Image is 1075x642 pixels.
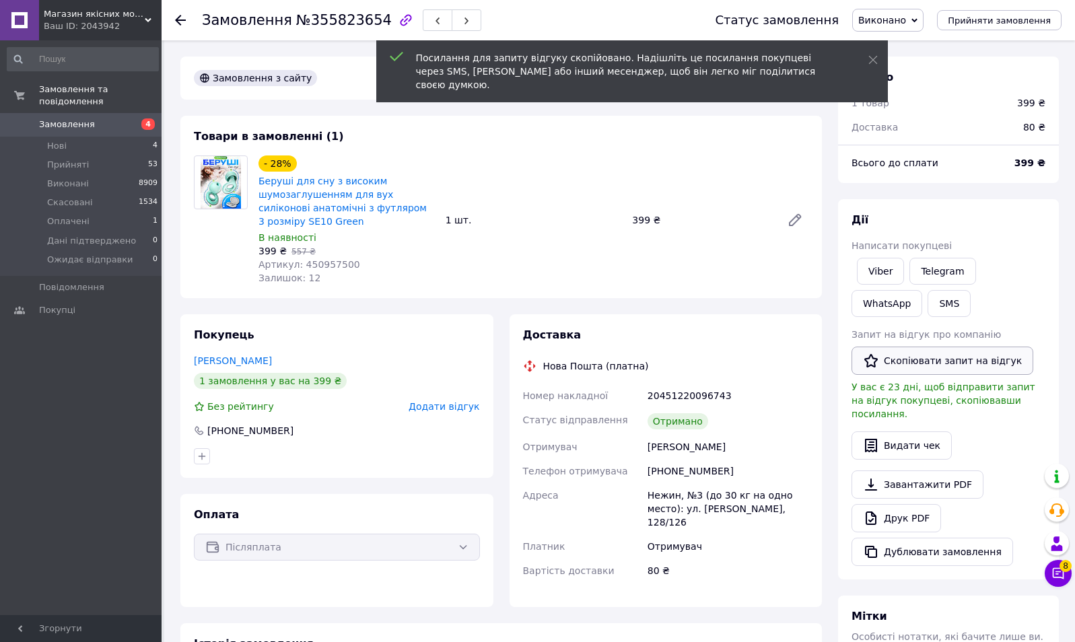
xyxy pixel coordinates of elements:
div: 399 ₴ [1017,96,1045,110]
span: Нові [47,140,67,152]
span: 1 [153,215,158,227]
span: Артикул: 450957500 [258,259,360,270]
button: Скопіювати запит на відгук [852,347,1033,375]
span: 0 [153,235,158,247]
button: SMS [928,290,971,317]
span: Магазин якісних мобільних аксесуарів [44,8,145,20]
a: [PERSON_NAME] [194,355,272,366]
a: WhatsApp [852,290,922,317]
span: 53 [148,159,158,171]
span: В наявності [258,232,316,243]
span: Отримувач [523,441,578,452]
span: Дії [852,213,868,226]
span: Статус відправлення [523,415,628,425]
span: 4 [141,118,155,130]
span: Товари в замовленні (1) [194,130,344,143]
span: Залишок: 12 [258,273,320,283]
span: Оплата [194,508,239,521]
span: Виконано [858,15,906,26]
span: 399 ₴ [258,246,287,256]
div: Статус замовлення [715,13,839,27]
span: Телефон отримувача [523,466,628,476]
span: Прийняти замовлення [948,15,1051,26]
span: Всього до сплати [852,157,938,168]
div: - 28% [258,155,297,172]
button: Чат з покупцем8 [1045,560,1072,587]
span: Скасовані [47,197,93,209]
button: Прийняти замовлення [937,10,1062,30]
span: 0 [153,254,158,266]
div: 399 ₴ [627,211,776,229]
button: Дублювати замовлення [852,538,1013,566]
a: Беруші для сну з високим шумозаглушенням для вух силіконові анатомічні з футляром 3 розміру SE10 ... [258,176,427,227]
div: [PHONE_NUMBER] [645,459,811,483]
span: 557 ₴ [291,247,316,256]
span: Без рейтингу [207,401,274,412]
div: [PERSON_NAME] [645,435,811,459]
div: 80 ₴ [1015,112,1053,142]
div: [PHONE_NUMBER] [206,424,295,437]
span: Повідомлення [39,281,104,293]
span: Мітки [852,610,887,622]
div: Ваш ID: 2043942 [44,20,162,32]
div: Нова Пошта (платна) [540,359,652,373]
span: Адреса [523,490,559,501]
div: Отримувач [645,534,811,559]
a: Telegram [909,258,975,285]
div: 80 ₴ [645,559,811,583]
span: №355823654 [296,12,392,28]
a: Редагувати [782,207,808,234]
span: 1534 [139,197,158,209]
div: 20451220096743 [645,384,811,408]
span: Запит на відгук про компанію [852,329,1001,340]
span: Покупець [194,328,254,341]
span: Дані підтверджено [47,235,136,247]
div: 1 замовлення у вас на 399 ₴ [194,373,347,389]
a: Друк PDF [852,504,941,532]
div: Отримано [648,413,708,429]
img: Беруші для сну з високим шумозаглушенням для вух силіконові анатомічні з футляром 3 розміру SE10 ... [201,156,240,209]
span: Платник [523,541,565,552]
span: Доставка [523,328,582,341]
span: 4 [153,140,158,152]
span: Замовлення [202,12,292,28]
a: Viber [857,258,904,285]
span: 1 товар [852,98,889,108]
div: 1 шт. [440,211,627,229]
div: Посилання для запиту відгуку скопійовано. Надішліть це посилання покупцеві через SMS, [PERSON_NAM... [416,51,835,92]
span: Оплачені [47,215,90,227]
span: Написати покупцеві [852,240,952,251]
input: Пошук [7,47,159,71]
span: 8909 [139,178,158,190]
div: Замовлення з сайту [194,70,317,86]
span: Прийняті [47,159,89,171]
span: Замовлення [39,118,95,131]
span: Замовлення та повідомлення [39,83,162,108]
span: 8 [1060,558,1072,570]
a: Завантажити PDF [852,470,983,499]
span: Вартість доставки [523,565,615,576]
span: Номер накладної [523,390,609,401]
span: Додати відгук [409,401,479,412]
span: Виконані [47,178,89,190]
div: Повернутися назад [175,13,186,27]
div: Нежин, №3 (до 30 кг на одно место): ул. [PERSON_NAME], 128/126 [645,483,811,534]
span: Покупці [39,304,75,316]
span: Доставка [852,122,898,133]
b: 399 ₴ [1014,157,1045,168]
button: Видати чек [852,431,952,460]
span: У вас є 23 дні, щоб відправити запит на відгук покупцеві, скопіювавши посилання. [852,382,1035,419]
span: Ожидає відправки [47,254,133,266]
